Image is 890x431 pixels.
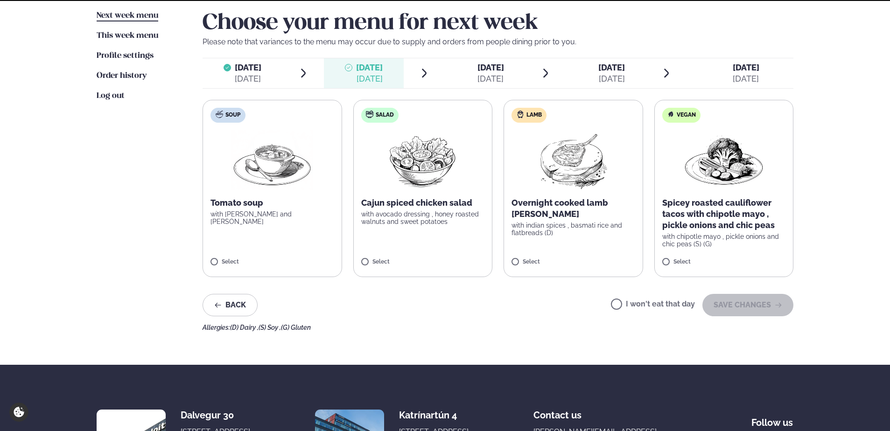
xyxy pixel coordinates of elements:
[259,324,281,331] span: (S) Soy ,
[662,233,786,248] p: with chipotle mayo , pickle onions and chic peas (S) (G)
[203,324,793,331] div: Allergies:
[526,111,542,119] span: Lamb
[512,197,635,220] p: Overnight cooked lamb [PERSON_NAME]
[532,130,615,190] img: Lamb-Meat.png
[399,410,473,421] div: Katrínartún 4
[667,111,674,118] img: Vegan.svg
[517,111,524,118] img: Lamb.svg
[203,294,258,316] button: Back
[533,402,582,421] span: Contact us
[235,63,261,72] span: [DATE]
[677,111,696,119] span: Vegan
[733,73,759,84] div: [DATE]
[97,72,147,80] span: Order history
[210,197,334,209] p: Tomato soup
[281,324,311,331] span: (G) Gluten
[97,52,154,60] span: Profile settings
[97,92,125,100] span: Log out
[366,111,373,118] img: salad.svg
[598,63,625,72] span: [DATE]
[97,70,147,82] a: Order history
[361,210,485,225] p: with avocado dressing , honey roasted walnuts and sweet potatoes
[683,130,765,190] img: Vegan.png
[477,63,504,72] span: [DATE]
[216,111,223,118] img: soup.svg
[230,324,259,331] span: (D) Dairy ,
[97,50,154,62] a: Profile settings
[231,130,313,190] img: Soup.png
[356,63,383,72] span: [DATE]
[512,222,635,236] p: with indian spices , basmati rice and flatbreads (D)
[97,10,158,21] a: Next week menu
[97,90,125,102] a: Log out
[733,63,759,72] span: [DATE]
[97,32,158,40] span: This week menu
[203,36,793,48] p: Please note that variances to the menu may occur due to supply and orders from people dining prio...
[376,111,394,119] span: Salad
[9,403,28,422] a: Cookie settings
[662,197,786,231] p: Spicey roasted cauliflower tacos with chipotle mayo , pickle onions and chic peas
[210,210,334,225] p: with [PERSON_NAME] and [PERSON_NAME]
[598,73,625,84] div: [DATE]
[356,73,383,84] div: [DATE]
[97,12,158,20] span: Next week menu
[97,30,158,42] a: This week menu
[235,73,261,84] div: [DATE]
[702,294,793,316] button: SAVE CHANGES
[477,73,504,84] div: [DATE]
[181,410,255,421] div: Dalvegur 30
[203,10,793,36] h2: Choose your menu for next week
[361,197,485,209] p: Cajun spiced chicken salad
[381,130,464,190] img: Salad.png
[751,410,793,428] div: Follow us
[225,111,240,119] span: Soup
